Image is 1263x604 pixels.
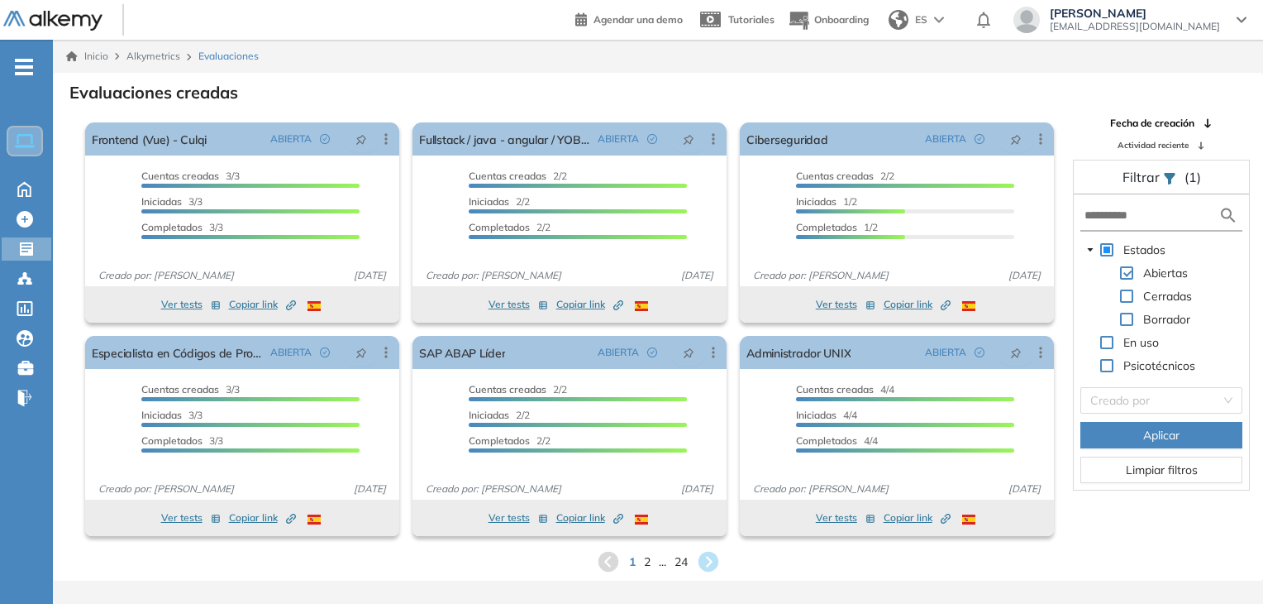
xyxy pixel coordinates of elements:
[141,170,240,182] span: 3/3
[796,409,836,421] span: Iniciadas
[635,515,648,525] img: ESP
[816,508,875,528] button: Ver tests
[1118,139,1189,151] span: Actividad reciente
[796,170,894,182] span: 2/2
[1120,240,1169,260] span: Estados
[593,13,683,26] span: Agendar una demo
[796,221,878,233] span: 1/2
[419,268,568,283] span: Creado por: [PERSON_NAME]
[962,301,975,311] img: ESP
[343,126,379,152] button: pushpin
[683,132,694,146] span: pushpin
[1080,422,1242,448] button: Aplicar
[998,126,1034,152] button: pushpin
[796,195,836,208] span: Iniciadas
[788,2,869,38] button: Onboarding
[469,195,530,208] span: 2/2
[347,482,393,496] span: [DATE]
[92,482,241,496] span: Creado por: [PERSON_NAME]
[796,409,857,421] span: 4/4
[66,49,108,64] a: Inicio
[814,13,869,26] span: Onboarding
[635,301,648,311] img: ESP
[884,508,951,528] button: Copiar link
[229,511,296,525] span: Copiar link
[141,409,182,421] span: Iniciadas
[925,132,966,146] span: ABIERTA
[307,515,321,525] img: ESP
[1010,346,1022,359] span: pushpin
[1143,289,1192,304] span: Cerradas
[796,383,894,395] span: 4/4
[746,482,895,496] span: Creado por: [PERSON_NAME]
[962,515,975,525] img: ESP
[629,554,636,571] span: 1
[141,195,203,208] span: 3/3
[69,83,238,103] h3: Evaluaciones creadas
[1120,333,1162,352] span: En uso
[1143,312,1190,327] span: Borrador
[92,336,264,369] a: Especialista en Códigos de Proveedores y Clientes
[746,268,895,283] span: Creado por: [PERSON_NAME]
[1123,335,1159,350] span: En uso
[1002,268,1047,283] span: [DATE]
[647,348,657,357] span: check-circle
[270,132,312,146] span: ABIERTA
[670,339,707,366] button: pushpin
[575,8,683,28] a: Agendar una demo
[796,221,857,233] span: Completados
[644,554,651,571] span: 2
[15,65,33,69] i: -
[161,295,221,314] button: Ver tests
[1086,246,1094,254] span: caret-down
[598,132,639,146] span: ABIERTA
[796,434,878,447] span: 4/4
[141,409,203,421] span: 3/3
[469,195,509,208] span: Iniciadas
[489,508,548,528] button: Ver tests
[1140,263,1191,283] span: Abiertas
[419,122,591,156] a: Fullstack / java - angular / YOBEL
[998,339,1034,366] button: pushpin
[270,345,312,360] span: ABIERTA
[556,511,623,525] span: Copiar link
[598,345,639,360] span: ABIERTA
[683,346,694,359] span: pushpin
[347,268,393,283] span: [DATE]
[1122,169,1163,185] span: Filtrar
[674,482,720,496] span: [DATE]
[746,122,827,156] a: Ciberseguridad
[469,170,546,182] span: Cuentas creadas
[1110,116,1194,131] span: Fecha de creación
[796,195,857,208] span: 1/2
[141,383,240,395] span: 3/3
[229,297,296,312] span: Copiar link
[1123,358,1195,373] span: Psicotécnicos
[1126,461,1198,479] span: Limpiar filtros
[1123,242,1165,257] span: Estados
[469,434,550,447] span: 2/2
[229,295,296,314] button: Copiar link
[670,126,707,152] button: pushpin
[141,221,223,233] span: 3/3
[934,17,944,23] img: arrow
[925,345,966,360] span: ABIERTA
[92,122,207,156] a: Frontend (Vue) - Culqi
[647,134,657,144] span: check-circle
[1080,457,1242,483] button: Limpiar filtros
[419,482,568,496] span: Creado por: [PERSON_NAME]
[141,434,203,447] span: Completados
[884,295,951,314] button: Copiar link
[320,134,330,144] span: check-circle
[1140,286,1195,306] span: Cerradas
[796,383,874,395] span: Cuentas creadas
[320,348,330,357] span: check-circle
[489,295,548,314] button: Ver tests
[975,348,984,357] span: check-circle
[198,49,259,64] span: Evaluaciones
[816,295,875,314] button: Ver tests
[1120,356,1199,376] span: Psicotécnicos
[1140,309,1194,329] span: Borrador
[469,170,567,182] span: 2/2
[161,508,221,528] button: Ver tests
